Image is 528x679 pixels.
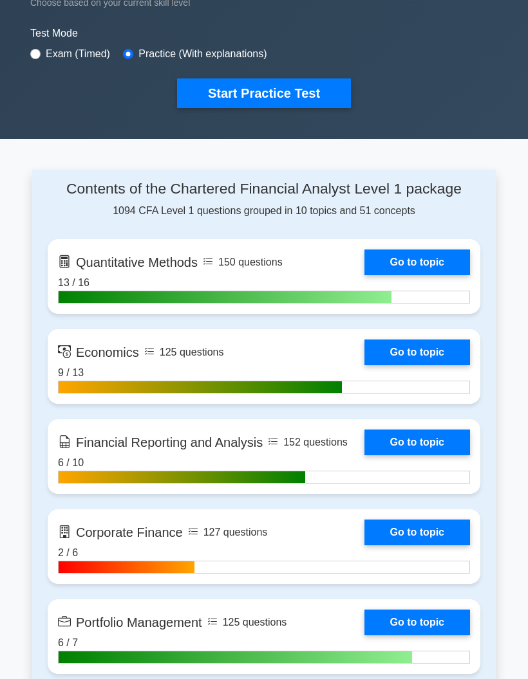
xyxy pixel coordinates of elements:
a: Go to topic [364,610,470,635]
a: Go to topic [364,339,470,365]
a: Go to topic [364,430,470,455]
h4: Contents of the Chartered Financial Analyst Level 1 package [48,180,480,197]
a: Go to topic [364,520,470,545]
button: Start Practice Test [177,78,351,108]
label: Exam (Timed) [46,46,110,62]
label: Practice (With explanations) [138,46,267,62]
div: 1094 CFA Level 1 questions grouped in 10 topics and 51 concepts [48,180,480,218]
label: Test Mode [30,26,498,41]
a: Go to topic [364,249,470,275]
